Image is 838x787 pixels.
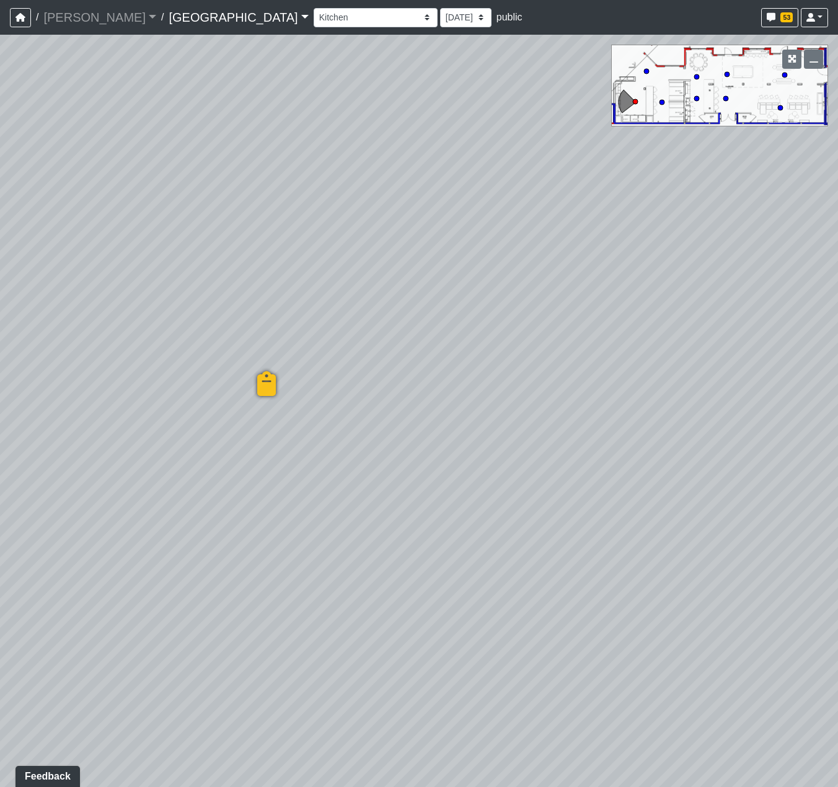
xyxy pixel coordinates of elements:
[43,5,156,30] a: [PERSON_NAME]
[496,12,523,22] span: public
[9,762,82,787] iframe: Ybug feedback widget
[780,12,793,22] span: 53
[156,5,169,30] span: /
[761,8,798,27] button: 53
[31,5,43,30] span: /
[169,5,308,30] a: [GEOGRAPHIC_DATA]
